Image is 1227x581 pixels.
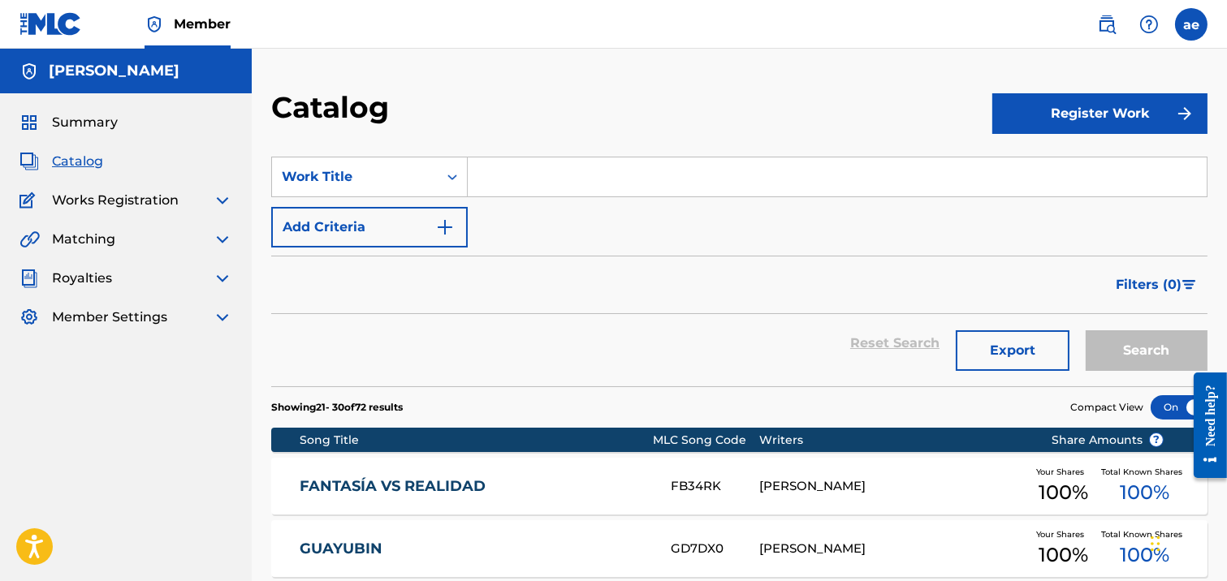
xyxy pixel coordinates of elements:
[52,230,115,249] span: Matching
[19,152,39,171] img: Catalog
[1175,8,1208,41] div: User Menu
[1139,15,1159,34] img: help
[653,432,759,449] div: MLC Song Code
[1106,265,1208,305] button: Filters (0)
[1120,478,1169,507] span: 100 %
[759,432,1026,449] div: Writers
[300,477,649,496] a: FANTASÍA VS REALIDAD
[1070,400,1143,415] span: Compact View
[145,15,164,34] img: Top Rightsholder
[52,269,112,288] span: Royalties
[19,308,39,327] img: Member Settings
[1101,528,1189,540] span: Total Known Shares
[435,217,455,237] img: 9d2ae6d4665cec9f34b9.svg
[19,113,39,132] img: Summary
[1101,466,1189,478] span: Total Known Shares
[671,540,760,558] div: GD7DX0
[1182,280,1196,290] img: filter
[19,62,39,81] img: Accounts
[1091,8,1123,41] a: Public Search
[213,269,232,288] img: expand
[271,157,1208,386] form: Search Form
[271,207,468,247] button: Add Criteria
[52,308,167,327] span: Member Settings
[19,113,118,132] a: SummarySummary
[956,330,1069,371] button: Export
[300,540,649,558] a: GUAYUBIN
[19,269,39,288] img: Royalties
[174,15,231,33] span: Member
[213,230,232,249] img: expand
[213,308,232,327] img: expand
[19,12,82,36] img: MLC Logo
[19,230,40,249] img: Matching
[1036,528,1091,540] span: Your Shares
[1151,519,1160,568] div: Arrastrar
[1036,466,1091,478] span: Your Shares
[759,540,1026,558] div: [PERSON_NAME]
[992,93,1208,134] button: Register Work
[52,191,179,210] span: Works Registration
[282,167,428,187] div: Work Title
[1120,540,1169,570] span: 100 %
[271,400,403,415] p: Showing 21 - 30 of 72 results
[1097,15,1117,34] img: search
[1146,503,1227,581] div: Widget de chat
[1039,540,1088,570] span: 100 %
[1150,433,1163,446] span: ?
[52,152,103,171] span: Catalog
[1175,104,1195,123] img: f7272a7cc735f4ea7f67.svg
[49,62,179,80] h5: ANDY ESPINAL ALCANTARA
[1116,275,1182,295] span: Filters ( 0 )
[213,191,232,210] img: expand
[300,432,653,449] div: Song Title
[271,89,397,126] h2: Catalog
[52,113,118,132] span: Summary
[759,477,1026,496] div: [PERSON_NAME]
[1052,432,1164,449] span: Share Amounts
[1146,503,1227,581] iframe: Chat Widget
[1133,8,1165,41] div: Help
[671,477,760,496] div: FB34RK
[19,191,41,210] img: Works Registration
[19,152,103,171] a: CatalogCatalog
[1182,359,1227,490] iframe: Resource Center
[1039,478,1088,507] span: 100 %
